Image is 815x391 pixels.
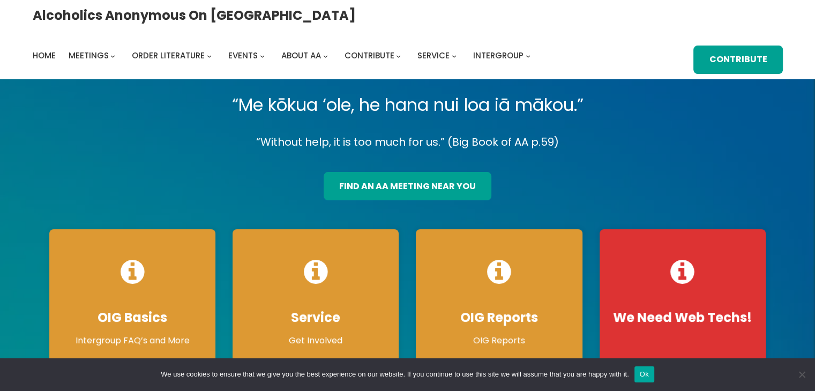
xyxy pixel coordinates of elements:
[69,50,109,61] span: Meetings
[228,48,258,63] a: Events
[427,334,571,347] p: OIG Reports
[693,46,782,74] a: Contribute
[610,310,755,326] h4: We Need Web Techs!
[260,54,265,58] button: Events submenu
[452,54,457,58] button: Service submenu
[427,310,571,326] h4: OIG Reports
[243,334,388,347] p: Get Involved
[60,334,205,347] p: Intergroup FAQ’s and More
[207,54,212,58] button: Order Literature submenu
[228,50,258,61] span: Events
[323,54,328,58] button: About AA submenu
[796,369,807,380] span: No
[132,50,205,61] span: Order Literature
[60,310,205,326] h4: OIG Basics
[324,172,491,200] a: find an aa meeting near you
[161,369,629,380] span: We use cookies to ensure that we give you the best experience on our website. If you continue to ...
[41,90,774,120] p: “Me kōkua ‘ole, he hana nui loa iā mākou.”
[33,4,356,27] a: Alcoholics Anonymous on [GEOGRAPHIC_DATA]
[33,50,56,61] span: Home
[33,48,56,63] a: Home
[281,50,321,61] span: About AA
[526,54,530,58] button: Intergroup submenu
[345,50,394,61] span: Contribute
[634,366,654,382] button: Ok
[473,48,524,63] a: Intergroup
[69,48,109,63] a: Meetings
[41,133,774,152] p: “Without help, it is too much for us.” (Big Book of AA p.59)
[417,48,450,63] a: Service
[417,50,450,61] span: Service
[281,48,321,63] a: About AA
[345,48,394,63] a: Contribute
[243,310,388,326] h4: Service
[396,54,401,58] button: Contribute submenu
[110,54,115,58] button: Meetings submenu
[33,48,534,63] nav: Intergroup
[473,50,524,61] span: Intergroup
